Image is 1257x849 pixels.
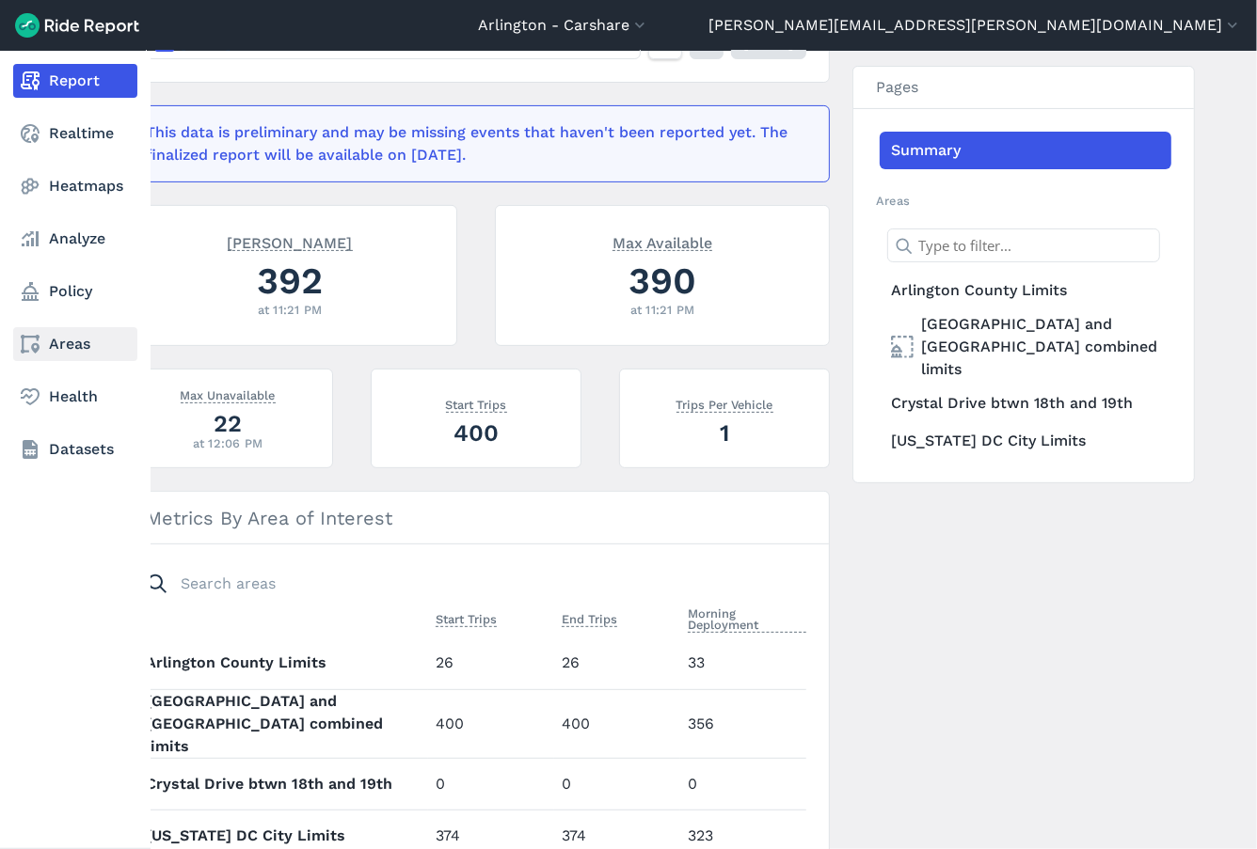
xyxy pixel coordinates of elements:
[13,275,137,308] a: Policy
[181,385,276,403] span: Max Unavailable
[123,492,829,544] h3: Metrics By Area of Interest
[518,301,806,319] div: at 11:21 PM
[554,637,680,689] td: 26
[880,132,1171,169] a: Summary
[13,169,137,203] a: Heatmaps
[146,301,434,319] div: at 11:21 PM
[887,228,1160,262] input: Type to filter...
[146,121,795,166] div: This data is preliminary and may be missing events that haven't been reported yet. The finalized ...
[518,255,806,307] div: 390
[643,417,806,449] div: 1
[880,309,1171,385] a: [GEOGRAPHIC_DATA] and [GEOGRAPHIC_DATA] combined limits
[13,117,137,150] a: Realtime
[13,222,137,256] a: Analyze
[688,603,806,633] span: Morning Deployment
[876,192,1171,210] h2: Areas
[680,637,806,689] td: 33
[13,327,137,361] a: Areas
[13,432,137,466] a: Datasets
[880,422,1171,460] a: [US_STATE] DC City Limits
[146,758,428,810] th: Crystal Drive btwn 18th and 19th
[146,637,428,689] th: Arlington County Limits
[13,64,137,98] a: Report
[554,689,680,758] td: 400
[613,232,712,251] span: Max Available
[428,689,554,758] td: 400
[394,417,558,449] div: 400
[708,14,1242,37] button: [PERSON_NAME][EMAIL_ADDRESS][PERSON_NAME][DOMAIN_NAME]
[478,14,649,37] button: Arlington - Carshare
[562,608,617,627] span: End Trips
[436,608,497,631] button: Start Trips
[680,689,806,758] td: 356
[853,67,1194,109] h3: Pages
[146,407,310,440] div: 22
[428,758,554,810] td: 0
[146,255,434,307] div: 392
[562,608,617,631] button: End Trips
[436,608,497,627] span: Start Trips
[880,272,1171,309] a: Arlington County Limits
[228,232,353,251] span: [PERSON_NAME]
[13,380,137,414] a: Health
[15,13,139,38] img: Ride Report
[428,637,554,689] td: 26
[446,394,507,413] span: Start Trips
[146,689,428,758] th: [GEOGRAPHIC_DATA] and [GEOGRAPHIC_DATA] combined limits
[688,603,806,637] button: Morning Deployment
[146,434,310,452] div: at 12:06 PM
[880,385,1171,422] a: Crystal Drive btwn 18th and 19th
[680,758,806,810] td: 0
[554,758,680,810] td: 0
[676,394,773,413] span: Trips Per Vehicle
[135,567,795,601] input: Search areas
